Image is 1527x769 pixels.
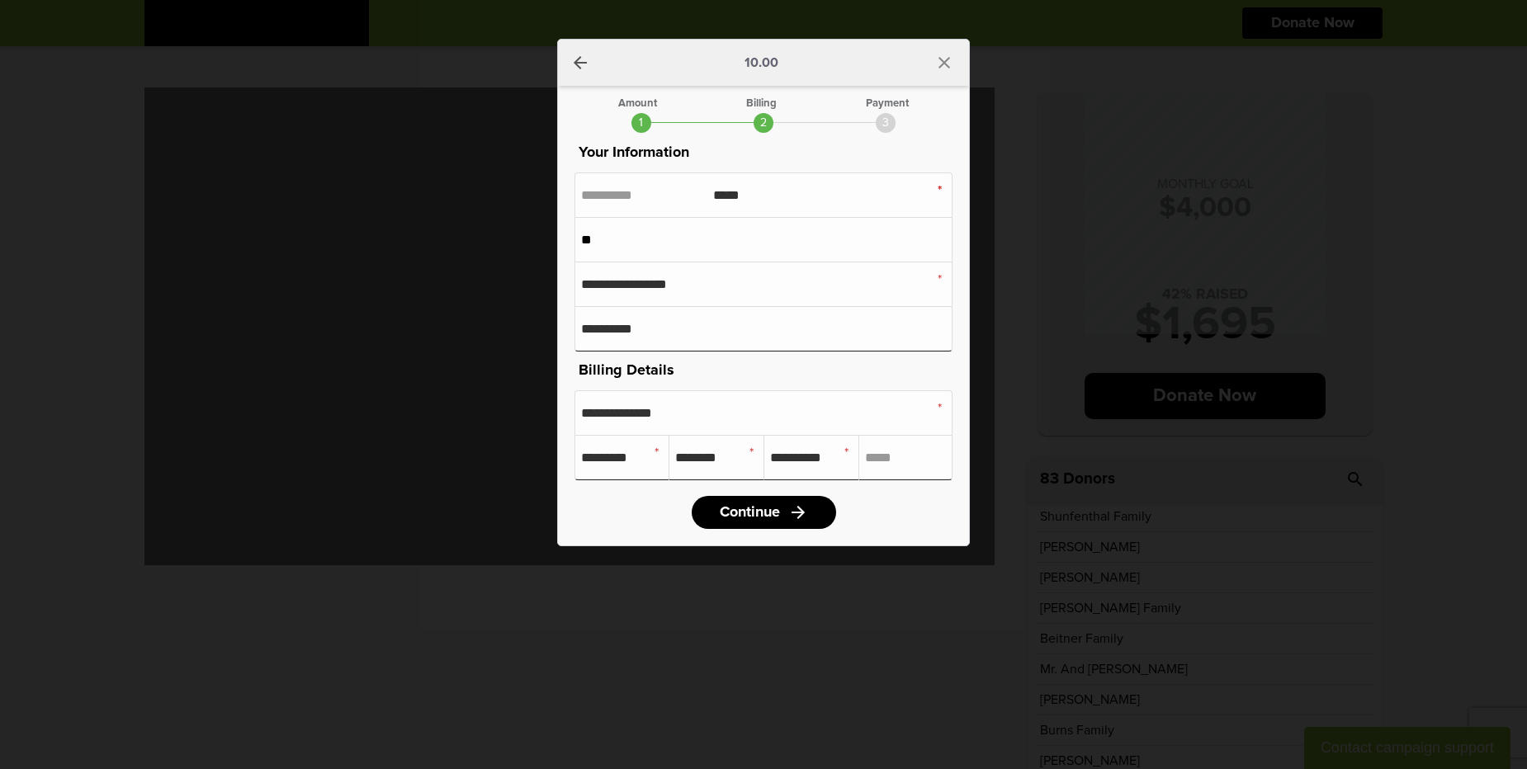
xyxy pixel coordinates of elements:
[574,141,953,164] p: Your Information
[866,98,909,109] div: Payment
[720,505,780,520] span: Continue
[754,113,773,133] div: 2
[876,113,896,133] div: 3
[788,502,808,522] i: arrow_forward
[746,98,777,109] div: Billing
[692,496,836,529] a: Continuearrow_forward
[618,98,657,109] div: Amount
[570,53,590,73] a: arrow_back
[574,359,953,382] p: Billing Details
[745,56,778,69] p: 10.00
[631,113,651,133] div: 1
[934,53,954,73] i: close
